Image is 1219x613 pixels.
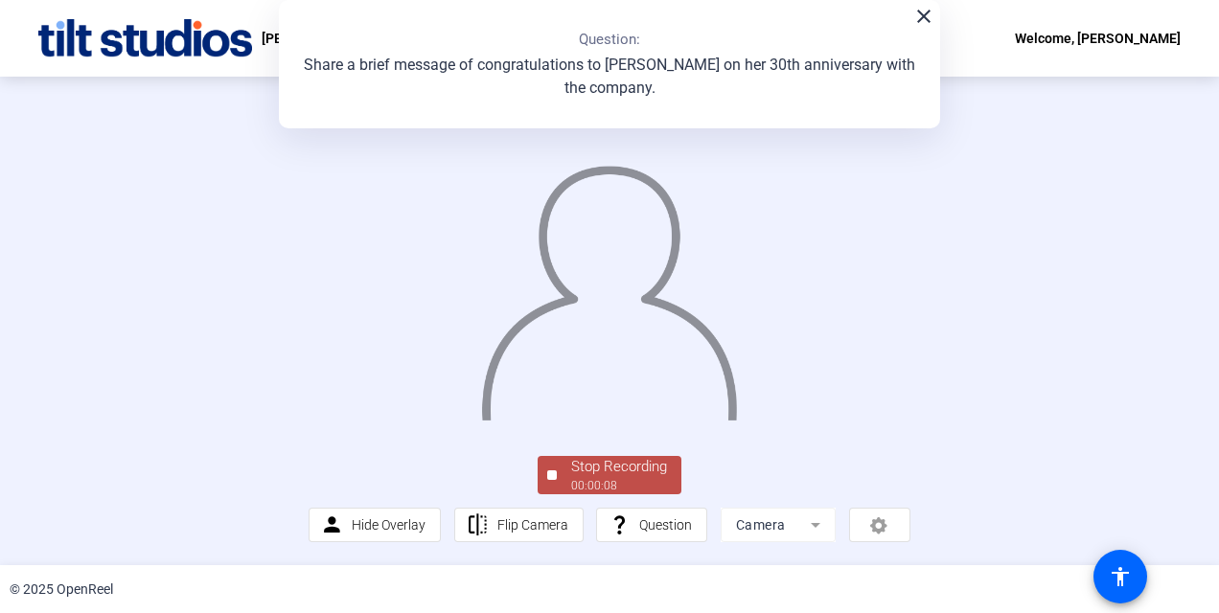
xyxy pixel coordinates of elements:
[579,29,640,51] p: Question:
[538,456,681,495] button: Stop Recording00:00:08
[912,5,935,28] mat-icon: close
[571,477,667,494] div: 00:00:08
[479,150,739,420] img: overlay
[466,513,490,537] mat-icon: flip
[571,456,667,478] div: Stop Recording
[10,579,113,600] div: © 2025 OpenReel
[1015,27,1181,50] div: Welcome, [PERSON_NAME]
[298,54,921,100] p: Share a brief message of congratulations to [PERSON_NAME] on her 30th anniversary with the company.
[262,27,523,50] p: [PERSON_NAME] congratulations message
[497,517,568,533] span: Flip Camera
[309,508,441,542] button: Hide Overlay
[596,508,707,542] button: Question
[320,513,344,537] mat-icon: person
[38,19,252,57] img: OpenReel logo
[639,517,692,533] span: Question
[1109,565,1132,588] mat-icon: accessibility
[608,513,632,537] mat-icon: question_mark
[454,508,584,542] button: Flip Camera
[352,517,425,533] span: Hide Overlay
